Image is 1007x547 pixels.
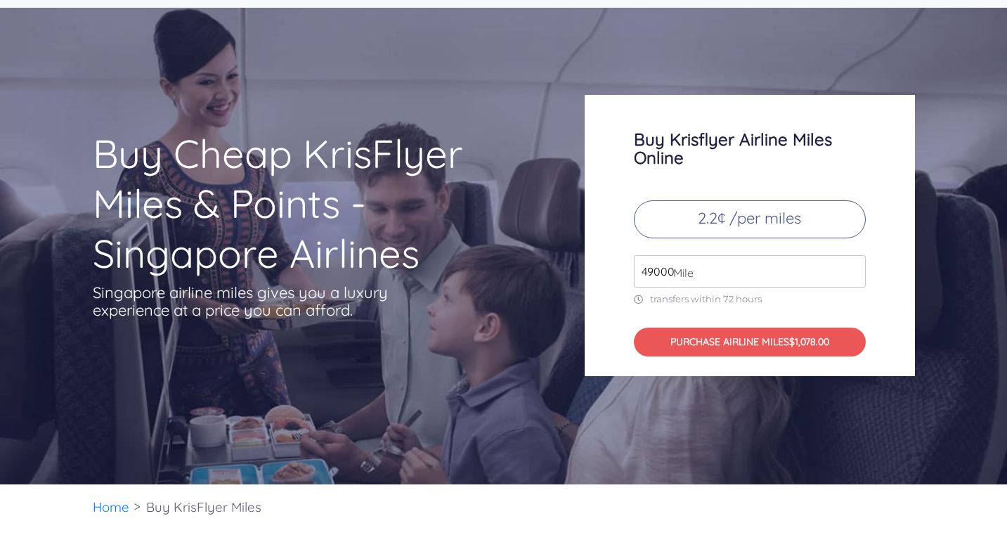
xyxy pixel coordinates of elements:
h3: Buy Krisflyer Airline Miles Online [634,130,866,167]
a: Home [93,498,129,515]
li: Buy KrisFlyer Miles [139,484,268,530]
span: Mile [666,264,694,281]
p: 2.2¢ /per miles [634,200,866,238]
h1: Buy Cheap KrisFlyer Miles & Points - Singapore Airlines [93,129,530,278]
span: $1,078.00 [789,335,829,348]
p: transfers within 72 hours [634,293,866,305]
p: Singapore airline miles gives you a luxury experience at a price you can afford. [93,284,409,319]
button: PURCHASE AIRLINE MILES$1,078.00 [634,328,866,356]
